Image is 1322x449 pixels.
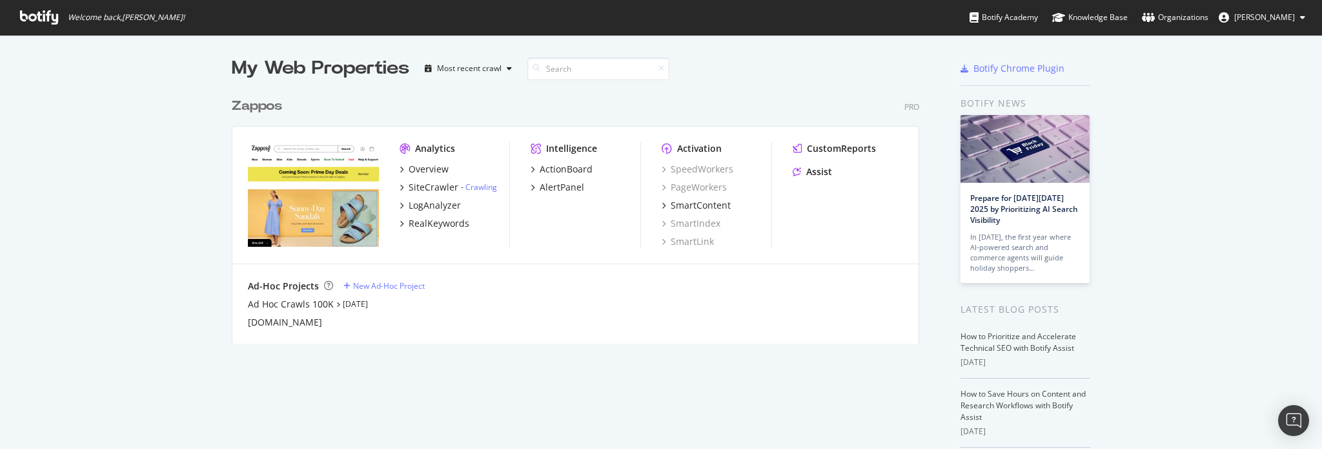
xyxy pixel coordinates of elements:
[409,163,449,176] div: Overview
[461,182,497,193] div: -
[961,357,1090,368] div: [DATE]
[437,65,502,72] div: Most recent crawl
[973,62,1064,75] div: Botify Chrome Plugin
[540,163,593,176] div: ActionBoard
[343,280,425,291] a: New Ad-Hoc Project
[400,217,469,230] a: RealKeywords
[248,316,322,329] a: [DOMAIN_NAME]
[904,101,919,112] div: Pro
[793,165,832,178] a: Assist
[343,298,368,309] a: [DATE]
[232,56,409,81] div: My Web Properties
[248,142,379,247] img: zappos.com
[1278,405,1309,436] div: Open Intercom Messenger
[1208,7,1316,28] button: [PERSON_NAME]
[232,97,287,116] a: Zappos
[409,199,461,212] div: LogAnalyzer
[961,388,1086,423] a: How to Save Hours on Content and Research Workflows with Botify Assist
[1142,11,1208,24] div: Organizations
[662,235,714,248] a: SmartLink
[970,193,1078,225] a: Prepare for [DATE][DATE] 2025 by Prioritizing AI Search Visibility
[232,81,930,344] div: grid
[248,298,334,311] a: Ad Hoc Crawls 100K
[248,280,319,293] div: Ad-Hoc Projects
[662,199,731,212] a: SmartContent
[546,142,597,155] div: Intelligence
[961,426,1090,437] div: [DATE]
[531,163,593,176] a: ActionBoard
[527,57,669,80] input: Search
[961,331,1076,353] a: How to Prioritize and Accelerate Technical SEO with Botify Assist
[400,181,497,194] a: SiteCrawler- Crawling
[232,97,282,116] div: Zappos
[400,163,449,176] a: Overview
[1234,12,1295,23] span: Robert Avila
[793,142,876,155] a: CustomReports
[961,62,1064,75] a: Botify Chrome Plugin
[353,280,425,291] div: New Ad-Hoc Project
[662,163,733,176] a: SpeedWorkers
[961,302,1090,317] div: Latest Blog Posts
[400,199,461,212] a: LogAnalyzer
[409,181,458,194] div: SiteCrawler
[1052,11,1128,24] div: Knowledge Base
[531,181,584,194] a: AlertPanel
[409,217,469,230] div: RealKeywords
[677,142,722,155] div: Activation
[807,142,876,155] div: CustomReports
[662,217,720,230] a: SmartIndex
[806,165,832,178] div: Assist
[540,181,584,194] div: AlertPanel
[68,12,185,23] span: Welcome back, [PERSON_NAME] !
[671,199,731,212] div: SmartContent
[970,11,1038,24] div: Botify Academy
[961,115,1090,183] img: Prepare for Black Friday 2025 by Prioritizing AI Search Visibility
[415,142,455,155] div: Analytics
[970,232,1080,273] div: In [DATE], the first year where AI-powered search and commerce agents will guide holiday shoppers…
[662,181,727,194] a: PageWorkers
[961,96,1090,110] div: Botify news
[420,58,517,79] button: Most recent crawl
[465,182,497,193] a: Crawling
